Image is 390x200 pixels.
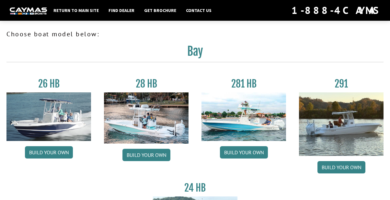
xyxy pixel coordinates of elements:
a: Contact Us [183,6,215,15]
h2: Bay [6,44,384,62]
p: Choose boat model below: [6,29,384,39]
a: Get Brochure [141,6,179,15]
img: 28-hb-twin.jpg [201,92,286,141]
h3: 26 HB [6,78,91,90]
a: Return to main site [50,6,102,15]
img: 28_hb_thumbnail_for_caymas_connect.jpg [104,92,189,144]
a: Build your own [25,146,73,159]
h3: 24 HB [153,182,237,194]
img: 291_Thumbnail.jpg [299,92,384,156]
div: 1-888-4CAYMAS [292,3,380,18]
img: 26_new_photo_resized.jpg [6,92,91,141]
a: Find Dealer [105,6,138,15]
h3: 28 HB [104,78,189,90]
a: Build your own [122,149,170,161]
h3: 281 HB [201,78,286,90]
a: Build your own [220,146,268,159]
h3: 291 [299,78,384,90]
img: white-logo-c9c8dbefe5ff5ceceb0f0178aa75bf4bb51f6bca0971e226c86eb53dfe498488.png [10,7,47,14]
a: Build your own [317,161,365,173]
